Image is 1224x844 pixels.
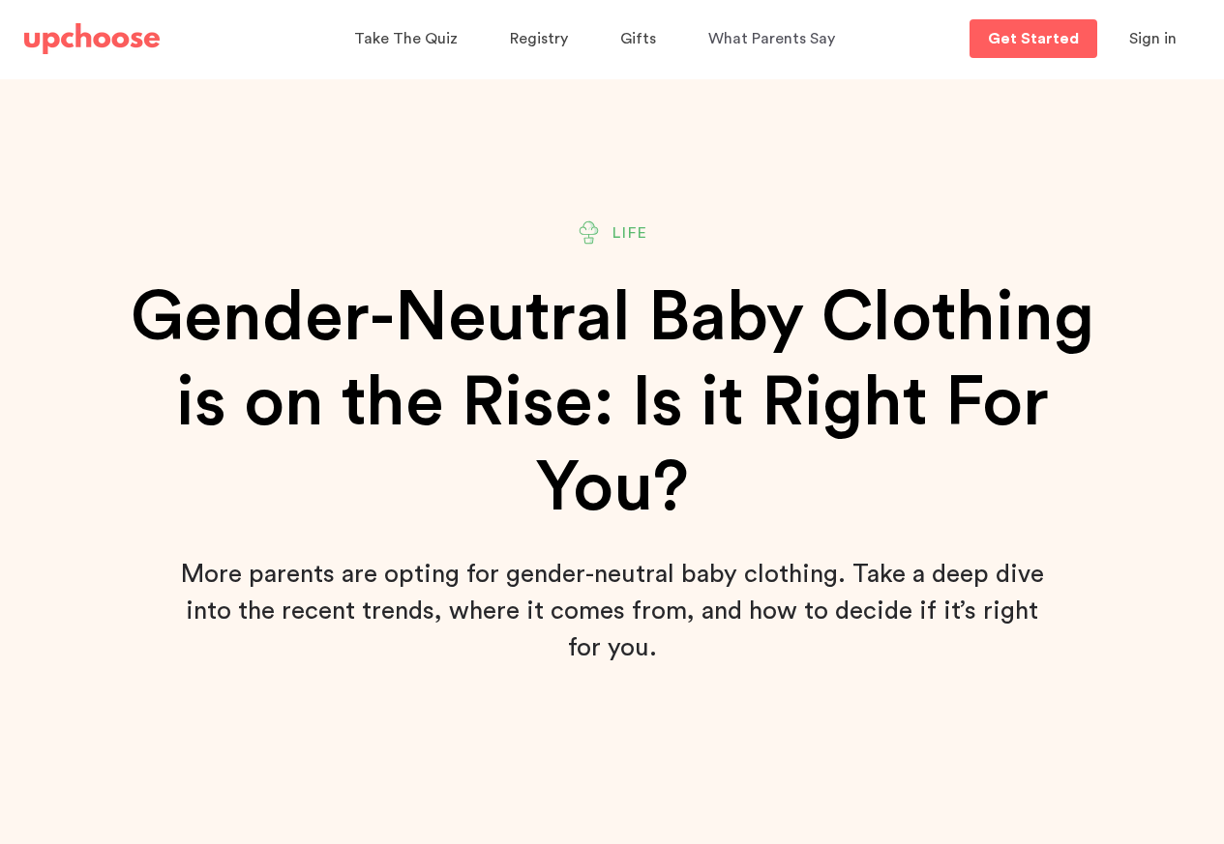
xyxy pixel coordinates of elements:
[708,20,841,58] a: What Parents Say
[510,31,568,46] span: Registry
[354,20,463,58] a: Take The Quiz
[104,276,1121,531] h1: Gender-Neutral Baby Clothing is on the Rise: Is it Right For You?
[620,20,662,58] a: Gifts
[988,31,1079,46] p: Get Started
[577,220,601,245] img: Plant
[708,31,835,46] span: What Parents Say
[970,19,1097,58] a: Get Started
[510,20,574,58] a: Registry
[354,31,458,46] span: Take The Quiz
[1129,31,1177,46] span: Sign in
[177,556,1048,666] p: More parents are opting for gender-neutral baby clothing. Take a deep dive into the recent trends...
[612,221,648,245] span: Life
[24,19,160,59] a: UpChoose
[1105,19,1201,58] button: Sign in
[24,23,160,54] img: UpChoose
[620,31,656,46] span: Gifts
